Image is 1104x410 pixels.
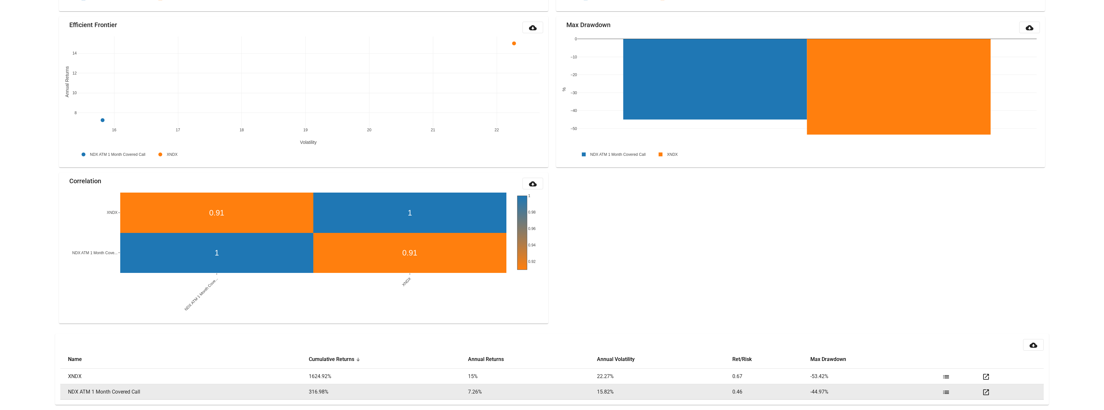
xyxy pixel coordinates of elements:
mat-card-title: Correlation [69,178,101,184]
button: Change sorting for Annual_Volatility [597,356,635,363]
mat-icon: list [942,373,950,381]
td: NDX ATM 1 Month Covered Call [60,384,308,400]
td: 0.46 [732,384,810,400]
mat-icon: open_in_new [982,388,990,396]
mat-card-title: Efficient Frontier [69,22,117,28]
td: 316.98 % [309,384,468,400]
mat-icon: cloud_download [1026,24,1033,32]
td: -44.97 % [810,384,940,400]
button: Change sorting for Cum_Returns_Final [309,356,354,363]
td: 0.67 [732,369,810,384]
td: 1624.92 % [309,369,468,384]
mat-icon: cloud_download [1030,341,1037,349]
mat-icon: list [942,388,950,396]
button: Change sorting for Annual_Returns [468,356,504,363]
td: XNDX [60,369,308,384]
button: Change sorting for Efficient_Frontier [732,356,752,363]
mat-icon: cloud_download [529,180,537,188]
button: Change sorting for strategy_name [68,356,82,363]
td: -53.42 % [810,369,940,384]
mat-card-title: Max Drawdown [566,22,611,28]
mat-icon: cloud_download [529,24,537,32]
td: 15 % [468,369,597,384]
td: 7.26 % [468,384,597,400]
td: 15.82 % [597,384,732,400]
td: 22.27 % [597,369,732,384]
mat-icon: open_in_new [982,373,990,381]
button: Change sorting for Max_Drawdown [810,356,846,363]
